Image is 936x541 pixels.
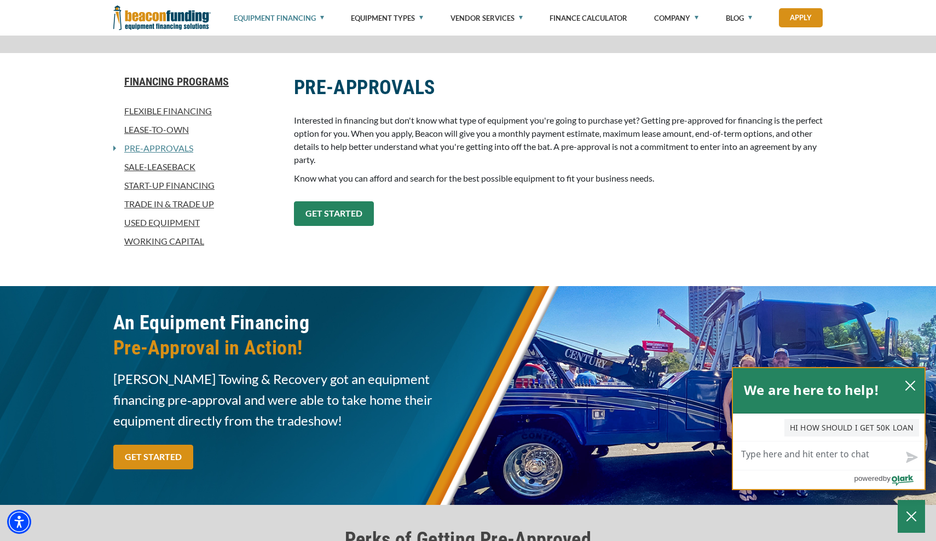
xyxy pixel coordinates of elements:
div: olark chatbox [732,367,926,490]
a: GET STARTED [294,201,374,226]
h2: PRE-APPROVALS [294,75,823,100]
span: by [883,472,891,485]
a: Sale-Leaseback [113,160,281,173]
span: [PERSON_NAME] Towing & Recovery got an equipment financing pre‑approval and were able to take hom... [113,369,461,431]
button: Close Chatbox [898,500,925,533]
a: Flexible Financing [113,104,281,118]
a: Financing Programs [113,75,281,88]
a: Start-Up Financing [113,179,281,192]
a: Pre-approvals [116,142,193,155]
a: Trade In & Trade Up [113,197,281,211]
a: Lease-To-Own [113,123,281,136]
a: Working Capital [113,235,281,248]
a: Used Equipment [113,216,281,229]
div: Accessibility Menu [7,510,31,534]
p: HI HOW SHOULD I GET 50K LOAN [784,419,919,437]
a: Powered by Olark [854,470,925,489]
span: Interested in financing but don't know what type of equipment you're going to purchase yet? Getti... [294,115,823,165]
div: chat [733,414,925,441]
h2: An Equipment Financing [113,310,461,360]
span: Know what you can afford and search for the best possible equipment to fit your business needs. [294,173,654,183]
button: close chatbox [902,377,919,393]
h2: We are here to help! [744,379,879,401]
a: Apply [779,8,823,27]
button: Send message [897,445,925,470]
a: GET STARTED [113,445,193,469]
span: powered [854,472,882,485]
span: Pre-Approval in Action! [113,335,461,360]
